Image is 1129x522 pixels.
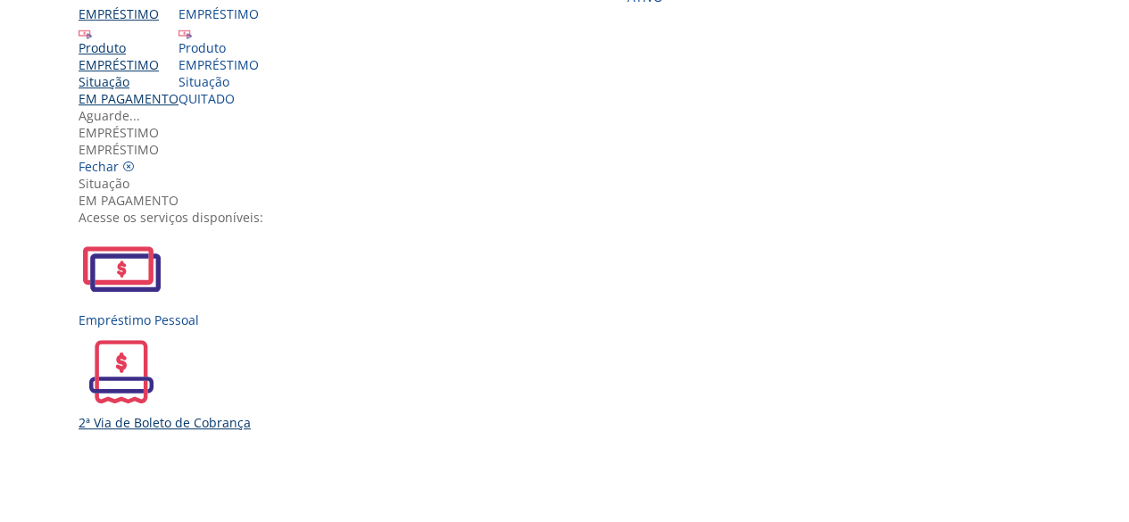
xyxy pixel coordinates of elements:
span: EMPRÉSTIMO [79,141,159,158]
div: Acesse os serviços disponíveis: [79,209,1064,226]
span: EM PAGAMENTO [79,90,178,107]
img: EmprestimoPessoal.svg [79,226,164,311]
img: ico_emprestimo.svg [178,26,192,39]
a: 2ª Via de Boleto de Cobrança [79,328,1064,431]
div: Situação [178,73,259,90]
img: ico_emprestimo.svg [79,26,92,39]
div: Situação [79,175,1064,192]
div: Empréstimo [178,5,259,22]
div: Empréstimo [79,5,178,22]
div: Aguarde... [79,107,1064,124]
a: Empréstimo Pessoal [79,226,1064,328]
a: Empréstimo Produto EMPRÉSTIMO Situação EM PAGAMENTO [79,5,178,107]
img: 2ViaCobranca.svg [79,328,164,414]
span: Fechar [79,158,119,175]
div: Empréstimo Pessoal [79,311,1064,328]
div: EMPRÉSTIMO [178,56,259,73]
div: 2ª Via de Boleto de Cobrança [79,414,1064,431]
div: Produto [178,39,259,56]
div: Produto [79,39,178,56]
span: QUITADO [178,90,235,107]
div: Situação [79,73,178,90]
div: EM PAGAMENTO [79,192,1064,209]
div: Empréstimo [79,124,1064,141]
div: EMPRÉSTIMO [79,56,178,73]
a: Fechar [79,158,135,175]
a: Empréstimo Produto EMPRÉSTIMO Situação QUITADO [178,5,259,107]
